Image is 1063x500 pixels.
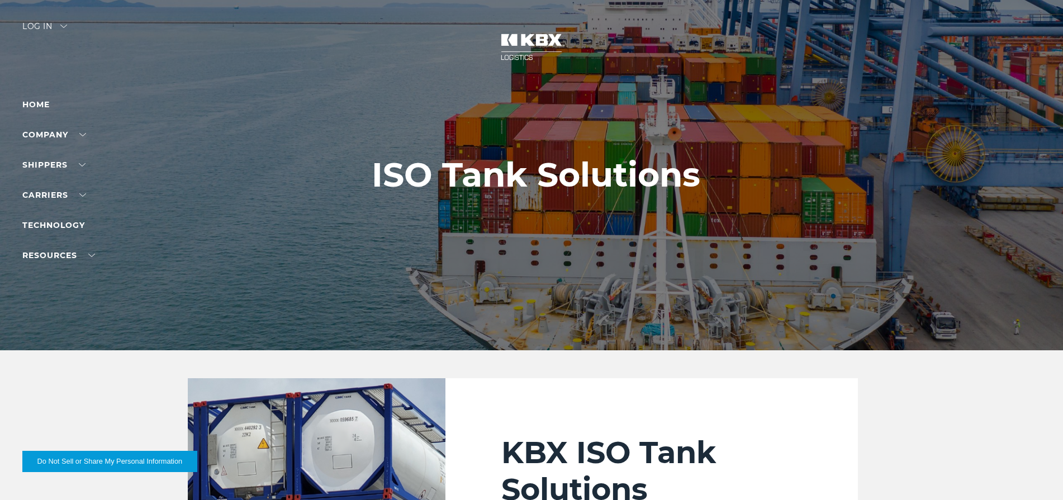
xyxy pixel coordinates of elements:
a: SHIPPERS [22,160,86,170]
div: Log in [22,22,67,39]
img: arrow [60,25,67,28]
h1: ISO Tank Solutions [372,156,700,194]
a: Company [22,130,86,140]
img: kbx logo [490,22,573,72]
button: Do Not Sell or Share My Personal Information [22,451,197,472]
a: Carriers [22,190,86,200]
a: Technology [22,220,85,230]
a: Home [22,99,50,109]
a: RESOURCES [22,250,95,260]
